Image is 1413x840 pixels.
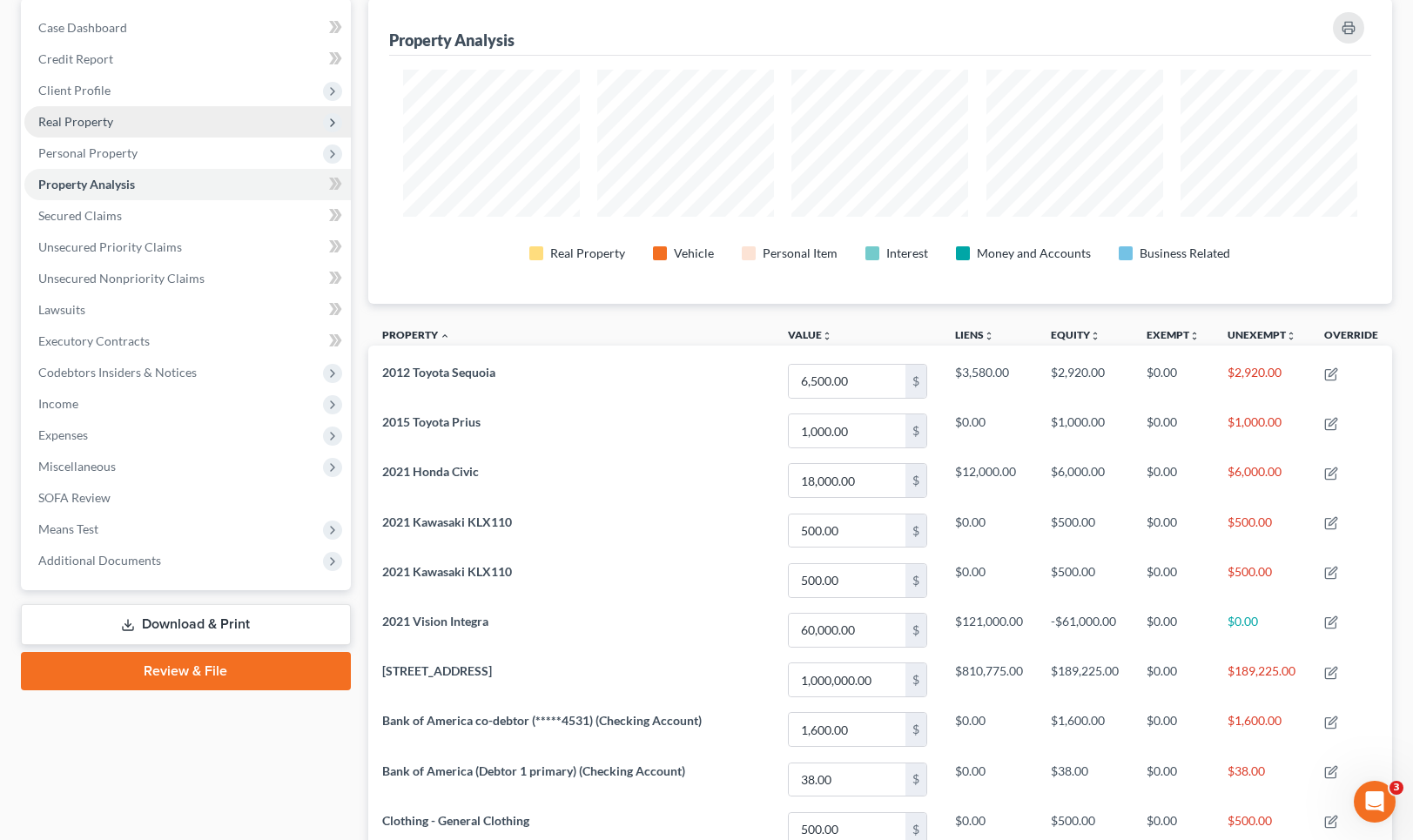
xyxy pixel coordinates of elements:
[38,20,127,35] span: Case Dashboard
[789,414,905,447] input: 0.00
[905,514,926,548] div: $
[1147,328,1200,341] a: Exemptunfold_more
[21,652,351,690] a: Review & File
[38,521,98,536] span: Means Test
[35,153,313,183] p: How can we help?
[38,208,122,223] span: Secured Claims
[38,459,116,474] span: Miscellaneous
[763,245,838,262] div: Personal Item
[35,37,151,56] img: logo
[1389,781,1403,795] span: 3
[1214,356,1310,406] td: $2,920.00
[941,407,1037,456] td: $0.00
[1286,331,1296,341] i: unfold_more
[1133,655,1214,704] td: $0.00
[38,177,135,192] span: Property Analysis
[789,564,905,597] input: 0.00
[25,387,323,422] button: Search for help
[36,338,291,356] div: We typically reply in a few hours
[1354,781,1396,823] iframe: Intercom live chat
[276,587,304,599] span: Help
[17,205,331,296] div: Recent messageProfile image for LindseyGotcha! We do have post petition filing available in [US_S...
[905,763,926,796] div: $
[38,83,111,97] span: Client Profile
[36,319,291,338] div: Send us a message
[886,245,928,262] div: Interest
[36,219,313,238] div: Recent message
[1037,605,1133,655] td: -$61,000.00
[25,461,323,512] div: Statement of Financial Affairs - Payments Made in the Last 90 days
[382,414,481,429] span: 2015 Toyota Prius
[1037,555,1133,605] td: $500.00
[1037,705,1133,755] td: $1,600.00
[382,763,685,778] span: Bank of America (Debtor 1 primary) (Checking Account)
[38,239,182,254] span: Unsecured Priority Claims
[252,28,287,63] img: Profile image for Katie
[77,263,178,281] div: [PERSON_NAME]
[38,51,113,66] span: Credit Report
[17,305,331,371] div: Send us a messageWe typically reply in a few hours
[674,245,714,262] div: Vehicle
[1310,318,1392,357] th: Override
[24,326,351,357] a: Executory Contracts
[24,232,351,263] a: Unsecured Priority Claims
[24,294,351,326] a: Lawsuits
[1037,456,1133,506] td: $6,000.00
[382,365,495,380] span: 2012 Toyota Sequoia
[941,755,1037,804] td: $0.00
[1214,705,1310,755] td: $1,600.00
[382,663,492,678] span: [STREET_ADDRESS]
[789,614,905,647] input: 0.00
[1214,655,1310,704] td: $189,225.00
[1037,506,1133,555] td: $500.00
[382,514,512,529] span: 2021 Kawasaki KLX110
[36,468,292,505] div: Statement of Financial Affairs - Payments Made in the Last 90 days
[1037,407,1133,456] td: $1,000.00
[789,663,905,696] input: 0.00
[38,302,85,317] span: Lawsuits
[38,365,197,380] span: Codebtors Insiders & Notices
[941,356,1037,406] td: $3,580.00
[24,169,351,200] a: Property Analysis
[788,328,832,341] a: Valueunfold_more
[382,813,529,828] span: Clothing - General Clothing
[38,587,77,599] span: Home
[440,331,450,341] i: expand_less
[1090,331,1100,341] i: unfold_more
[789,464,905,497] input: 0.00
[1140,245,1230,262] div: Business Related
[1133,705,1214,755] td: $0.00
[382,464,479,479] span: 2021 Honda Civic
[1133,605,1214,655] td: $0.00
[1133,506,1214,555] td: $0.00
[955,328,994,341] a: Liensunfold_more
[35,124,313,153] p: Hi there!
[38,145,138,160] span: Personal Property
[382,564,512,579] span: 2021 Kawasaki KLX110
[382,713,702,728] span: Bank of America co-debtor (*****4531) (Checking Account)
[941,456,1037,506] td: $12,000.00
[38,427,88,442] span: Expenses
[905,414,926,447] div: $
[1133,456,1214,506] td: $0.00
[219,28,254,63] img: Profile image for Lindsey
[24,482,351,514] a: SOFA Review
[550,245,625,262] div: Real Property
[1037,356,1133,406] td: $2,920.00
[905,564,926,597] div: $
[25,429,323,461] div: Attorney's Disclosure of Compensation
[1214,755,1310,804] td: $38.00
[822,331,832,341] i: unfold_more
[389,30,515,50] div: Property Analysis
[789,365,905,398] input: 0.00
[941,705,1037,755] td: $0.00
[941,555,1037,605] td: $0.00
[1051,328,1100,341] a: Equityunfold_more
[36,436,292,454] div: Attorney's Disclosure of Compensation
[1189,331,1200,341] i: unfold_more
[941,506,1037,555] td: $0.00
[984,331,994,341] i: unfold_more
[182,263,231,281] div: • [DATE]
[116,543,232,613] button: Messages
[38,490,111,505] span: SOFA Review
